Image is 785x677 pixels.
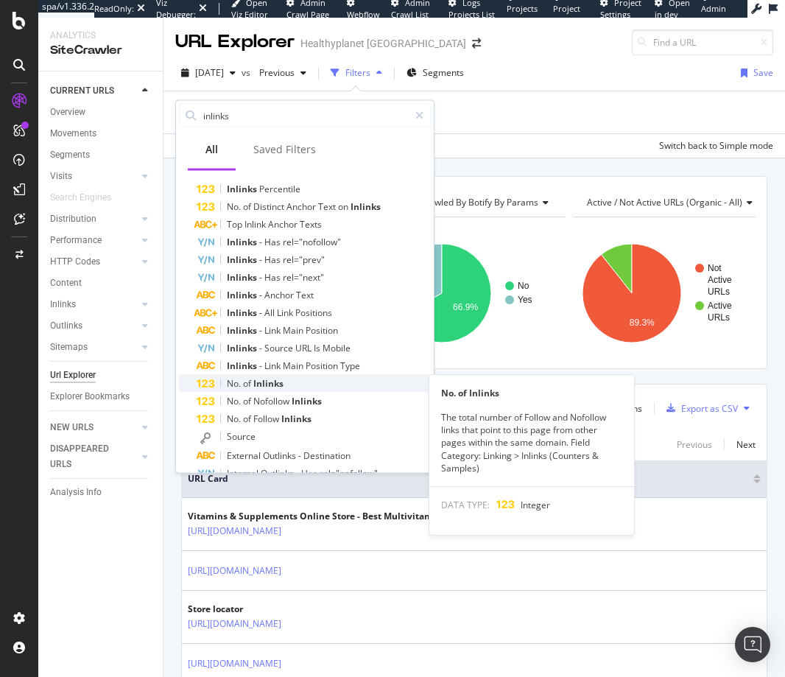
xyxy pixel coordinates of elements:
[264,253,283,266] span: Has
[50,368,96,383] div: Url Explorer
[300,36,466,51] div: Healthyplanet [GEOGRAPHIC_DATA]
[50,147,90,163] div: Segments
[351,200,381,213] span: Inlinks
[298,449,303,462] span: -
[735,627,770,662] div: Open Intercom Messenger
[264,359,283,372] span: Link
[253,66,295,79] span: Previous
[175,29,295,55] div: URL Explorer
[518,281,529,291] text: No
[347,9,380,20] span: Webflow
[708,301,732,311] text: Active
[243,395,253,407] span: of
[50,368,152,383] a: Url Explorer
[253,142,316,157] div: Saved Filters
[50,276,82,291] div: Content
[50,233,102,248] div: Performance
[264,236,283,248] span: Has
[283,359,306,372] span: Main
[325,61,388,85] button: Filters
[630,318,655,328] text: 89.3%
[264,324,283,337] span: Link
[295,342,314,354] span: URL
[259,289,264,301] span: -
[677,435,712,453] button: Previous
[345,66,370,79] div: Filters
[281,413,311,425] span: Inlinks
[50,169,138,184] a: Visits
[227,271,259,284] span: Inlinks
[708,312,730,323] text: URLs
[295,306,332,319] span: Positions
[50,169,72,184] div: Visits
[338,200,351,213] span: on
[259,306,264,319] span: -
[323,342,351,354] span: Mobile
[303,449,351,462] span: Destination
[50,211,96,227] div: Distribution
[573,229,752,357] svg: A chart.
[50,211,138,227] a: Distribution
[188,603,345,616] div: Store locator
[50,105,152,120] a: Overview
[227,430,256,443] span: Source
[264,342,295,354] span: Source
[50,389,152,404] a: Explorer Bookmarks
[268,218,300,231] span: Anchor
[429,387,634,399] div: No. of Inlinks
[227,253,259,266] span: Inlinks
[383,229,562,357] svg: A chart.
[188,524,281,539] a: [URL][DOMAIN_NAME]
[227,218,244,231] span: Top
[507,3,538,26] span: Projects List
[259,324,264,337] span: -
[50,340,88,355] div: Sitemaps
[243,377,253,390] span: of
[259,253,264,266] span: -
[521,499,550,511] span: Integer
[227,449,263,462] span: External
[50,276,152,291] a: Content
[50,297,76,312] div: Inlinks
[472,38,481,49] div: arrow-right-arrow-left
[50,485,152,500] a: Analysis Info
[314,342,323,354] span: Is
[253,61,312,85] button: Previous
[292,395,322,407] span: Inlinks
[50,29,151,42] div: Analytics
[283,253,325,266] span: rel="prev"
[188,510,525,523] div: Vitamins & Supplements Online Store - Best Multivitamins at Healthy Planet
[587,196,742,208] span: Active / Not Active URLs (organic - all)
[753,66,773,79] div: Save
[227,324,259,337] span: Inlinks
[227,342,259,354] span: Inlinks
[50,441,124,472] div: DISAPPEARED URLS
[50,147,152,163] a: Segments
[259,236,264,248] span: -
[227,236,259,248] span: Inlinks
[227,306,259,319] span: Inlinks
[253,377,284,390] span: Inlinks
[50,340,138,355] a: Sitemaps
[259,271,264,284] span: -
[50,485,102,500] div: Analysis Info
[242,66,253,79] span: vs
[681,402,738,415] div: Export as CSV
[253,395,292,407] span: Nofollow
[188,472,750,485] span: URL Card
[736,438,756,451] div: Next
[708,275,732,285] text: Active
[50,190,126,206] a: Search Engines
[264,271,283,284] span: Has
[300,218,322,231] span: Texts
[708,263,722,273] text: Not
[584,191,764,214] h4: Active / Not Active URLs
[677,438,712,451] div: Previous
[277,306,295,319] span: Link
[259,359,264,372] span: -
[227,377,243,390] span: No.
[50,105,85,120] div: Overview
[701,3,726,26] span: Admin Page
